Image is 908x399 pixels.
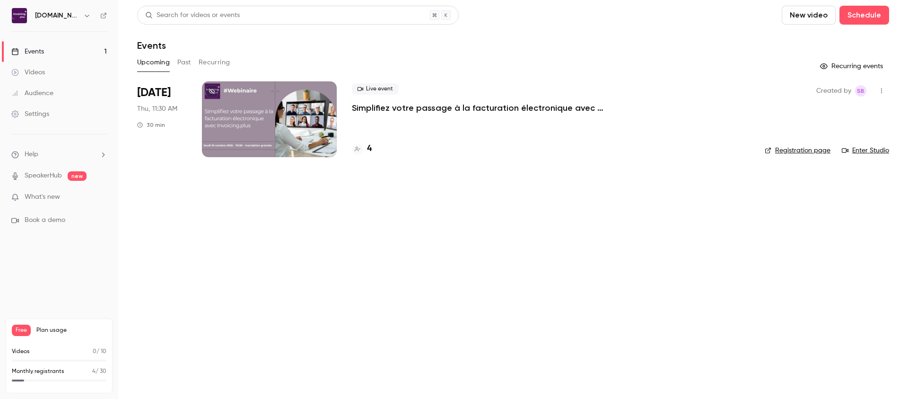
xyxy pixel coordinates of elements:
div: Audience [11,89,53,98]
div: 30 min [137,121,165,129]
img: tab_domain_overview_orange.svg [38,55,46,62]
span: 4 [92,369,96,374]
a: SpeakerHub [25,171,62,181]
div: Domaine [49,56,73,62]
button: Upcoming [137,55,170,70]
p: Videos [12,347,30,356]
div: v 4.0.25 [26,15,46,23]
a: Registration page [765,146,830,155]
button: Recurring events [816,59,889,74]
span: Live event [352,83,399,95]
div: Videos [11,68,45,77]
span: Book a demo [25,215,65,225]
span: [DATE] [137,85,171,100]
div: Oct 16 Thu, 11:30 AM (Europe/Paris) [137,81,187,157]
button: Recurring [199,55,230,70]
p: / 10 [93,347,106,356]
span: Created by [816,85,851,97]
button: Schedule [839,6,889,25]
div: Mots-clés [118,56,145,62]
h1: Events [137,40,166,51]
span: Plan usage [36,327,106,334]
a: Enter Studio [842,146,889,155]
span: SB [857,85,864,97]
span: 0 [93,349,96,355]
p: Monthly registrants [12,367,64,376]
img: logo_orange.svg [15,15,23,23]
img: tab_keywords_by_traffic_grey.svg [107,55,115,62]
h6: [DOMAIN_NAME] [35,11,79,20]
div: Domaine: [DOMAIN_NAME] [25,25,107,32]
span: new [68,171,87,181]
span: What's new [25,192,60,202]
div: Search for videos or events [145,10,240,20]
li: help-dropdown-opener [11,150,107,160]
button: New video [782,6,836,25]
img: Invoicing.plus [12,8,27,23]
span: Free [12,325,31,336]
a: 4 [352,142,372,155]
span: Thu, 11:30 AM [137,104,177,114]
span: Help [25,150,38,160]
div: Events [11,47,44,56]
div: Settings [11,109,49,119]
button: Past [177,55,191,70]
p: / 30 [92,367,106,376]
span: Sonia Baculard [855,85,866,97]
img: website_grey.svg [15,25,23,32]
h4: 4 [367,142,372,155]
a: Simplifiez votre passage à la facturation électronique avec [DOMAIN_NAME] [352,102,636,114]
